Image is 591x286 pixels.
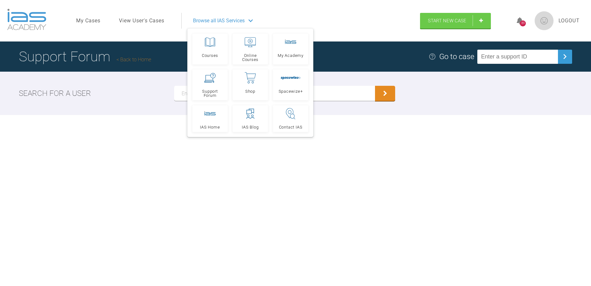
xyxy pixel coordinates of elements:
span: Spacewize+ [279,89,303,93]
a: Logout [559,17,580,25]
h2: Search for a user [19,87,91,99]
img: help.e70b9f3d.svg [429,53,436,60]
img: chevronRight.28bd32b0.svg [560,52,570,62]
div: 89 [520,20,526,26]
a: Back to Home [116,57,151,63]
span: Start New Case [428,18,466,24]
span: IAS Blog [242,125,259,129]
div: Go to case [439,51,474,63]
span: Shop [245,89,255,93]
input: Enter a support ID [477,50,558,64]
a: Courses [192,34,228,64]
a: IAS Home [192,105,228,132]
span: IAS Home [200,125,220,129]
a: IAS Blog [233,105,268,132]
a: View User's Cases [119,17,164,25]
a: Contact IAS [273,105,308,132]
span: Contact IAS [279,125,303,129]
img: profile.png [535,11,554,30]
img: logo-light.3e3ef733.png [7,9,46,30]
a: My Cases [76,17,100,25]
span: My Academy [278,53,304,58]
h1: Support Forum [19,46,151,68]
span: Browse all IAS Services [193,17,245,25]
a: Support Forum [192,69,228,100]
a: Spacewize+ [273,69,308,100]
a: My Academy [273,34,308,64]
a: Online Courses [233,34,268,64]
a: Shop [233,69,268,100]
span: Courses [202,53,218,58]
a: Start New Case [420,13,491,29]
span: Online Courses [236,53,265,62]
input: Enter a user's name [174,86,375,101]
span: Support Forum [195,89,225,97]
